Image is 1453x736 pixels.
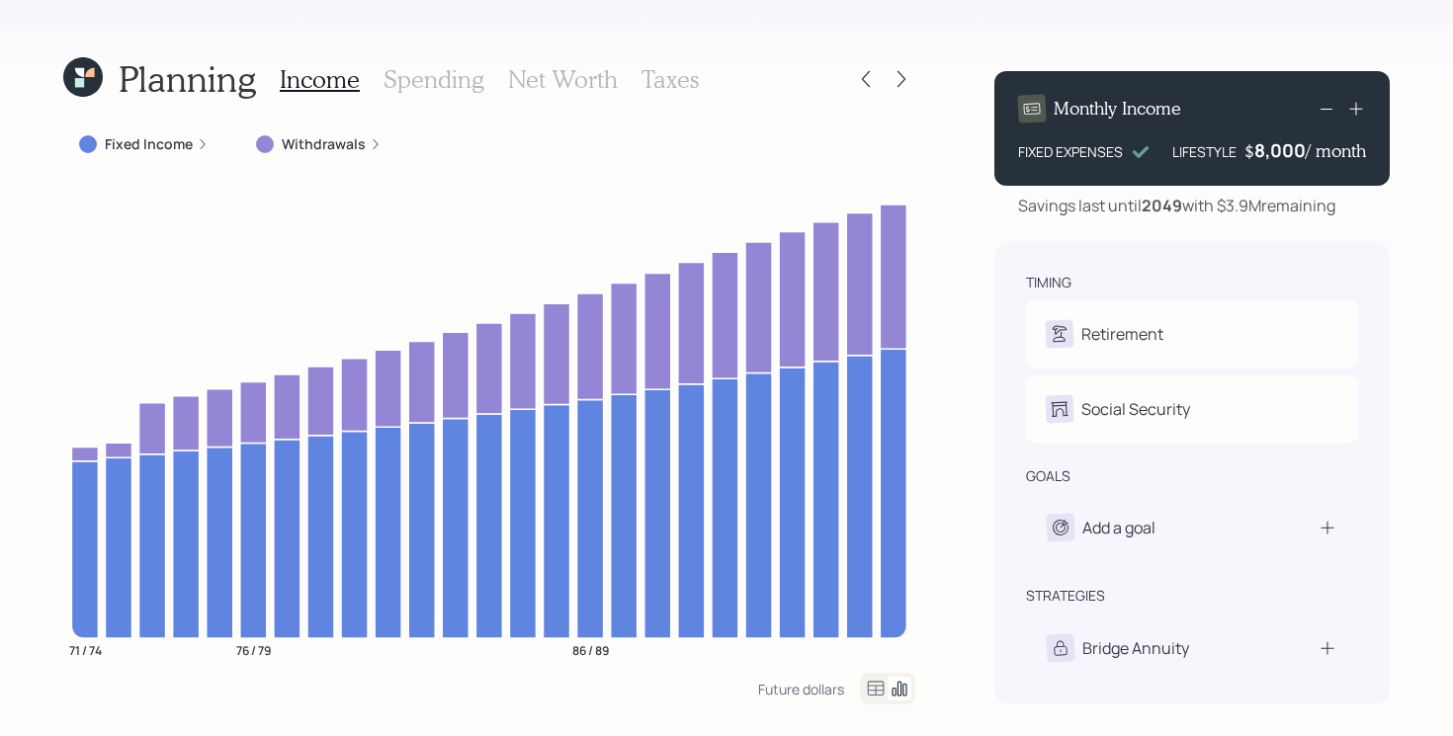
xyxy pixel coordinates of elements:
[105,134,193,154] label: Fixed Income
[1254,138,1306,162] div: 8,000
[1018,194,1335,217] div: Savings last until with $3.9M remaining
[572,641,609,658] tspan: 86 / 89
[508,65,618,94] h3: Net Worth
[1054,98,1181,120] h4: Monthly Income
[236,641,271,658] tspan: 76 / 79
[1026,273,1071,292] div: timing
[1306,140,1366,162] h4: / month
[641,65,699,94] h3: Taxes
[119,57,256,100] h1: Planning
[1081,397,1190,421] div: Social Security
[1172,141,1237,162] div: LIFESTYLE
[1026,586,1105,606] div: strategies
[758,680,844,698] div: Future dollars
[1082,636,1189,660] div: Bridge Annuity
[69,641,102,658] tspan: 71 / 74
[1026,466,1070,486] div: goals
[1082,516,1155,539] div: Add a goal
[280,65,360,94] h3: Income
[384,65,484,94] h3: Spending
[1081,322,1163,346] div: Retirement
[1142,195,1182,216] b: 2049
[282,134,366,154] label: Withdrawals
[1244,140,1254,162] h4: $
[1018,141,1123,162] div: FIXED EXPENSES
